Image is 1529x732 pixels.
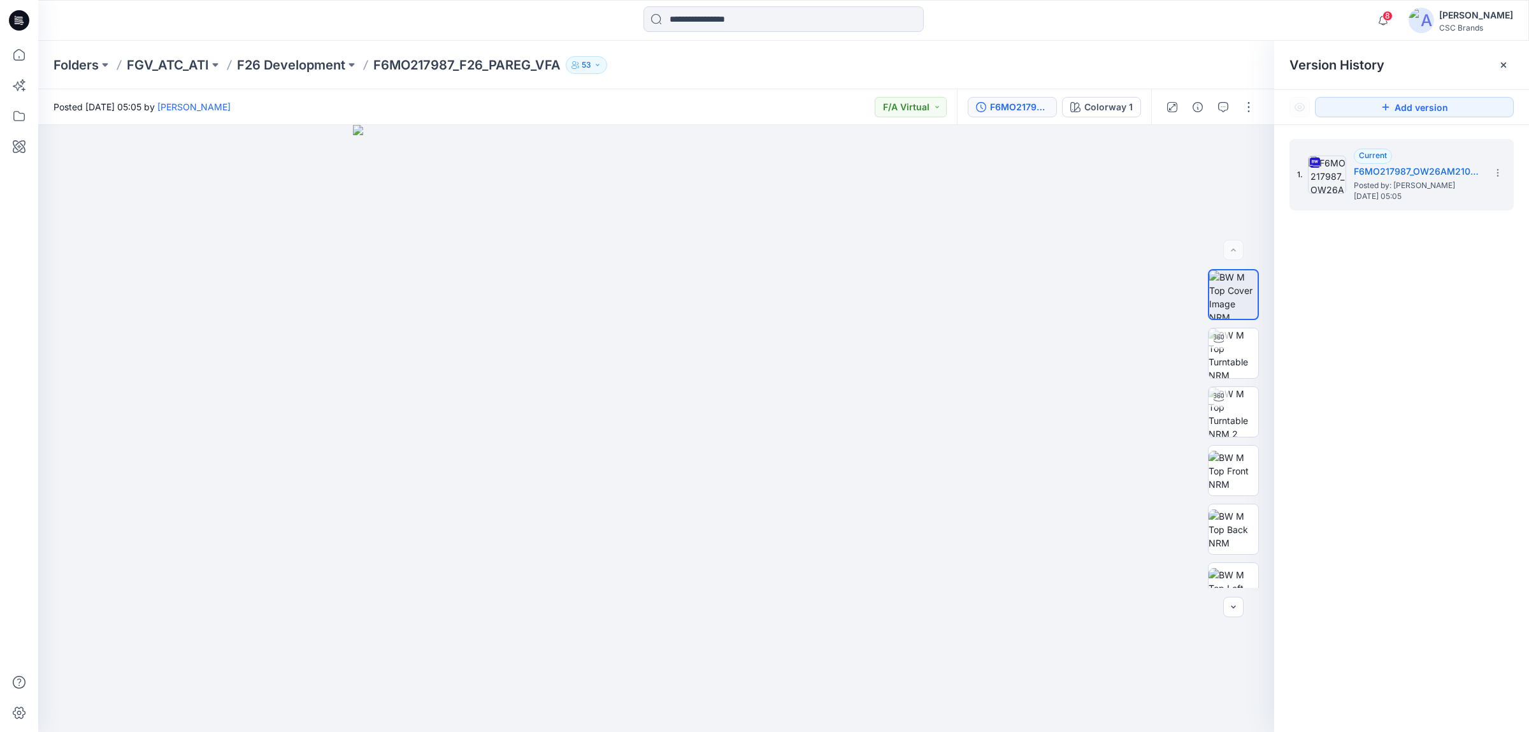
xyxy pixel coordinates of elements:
a: F26 Development [237,56,345,74]
span: [DATE] 05:05 [1354,192,1481,201]
a: [PERSON_NAME] [157,101,231,112]
span: 1. [1297,169,1303,180]
div: F6MO217987_OW26AM2105_F26_PAREG_VFA [990,100,1049,114]
a: Folders [54,56,99,74]
span: Version History [1289,57,1384,73]
button: Details [1188,97,1208,117]
img: BW M Top Back NRM [1209,509,1258,550]
div: CSC Brands [1439,23,1513,33]
img: BW M Top Cover Image NRM [1209,270,1258,319]
span: Posted [DATE] 05:05 by [54,100,231,113]
button: F6MO217987_OW26AM2105_F26_PAREG_VFA [968,97,1057,117]
p: 53 [582,58,591,72]
div: Colorway 1 [1084,100,1133,114]
img: BW M Top Turntable NRM [1209,328,1258,378]
h5: F6MO217987_OW26AM2105_F26_PAREG_VFA [1354,164,1481,179]
img: BW M Top Front NRM [1209,451,1258,491]
img: F6MO217987_OW26AM2105_F26_PAREG_VFA [1308,156,1346,194]
span: Posted by: Susie Kim [1354,179,1481,192]
button: Add version [1315,97,1514,117]
button: Close [1498,60,1509,70]
div: [PERSON_NAME] [1439,8,1513,23]
img: BW M Top Turntable NRM 2 [1209,387,1258,437]
button: Colorway 1 [1062,97,1141,117]
button: Show Hidden Versions [1289,97,1310,117]
a: FGV_ATC_ATI [127,56,209,74]
img: avatar [1409,8,1434,33]
p: F6MO217987_F26_PAREG_VFA [373,56,561,74]
span: 8 [1382,11,1393,21]
button: 53 [566,56,607,74]
img: BW M Top Left NRM [1209,568,1258,608]
span: Current [1359,150,1387,160]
